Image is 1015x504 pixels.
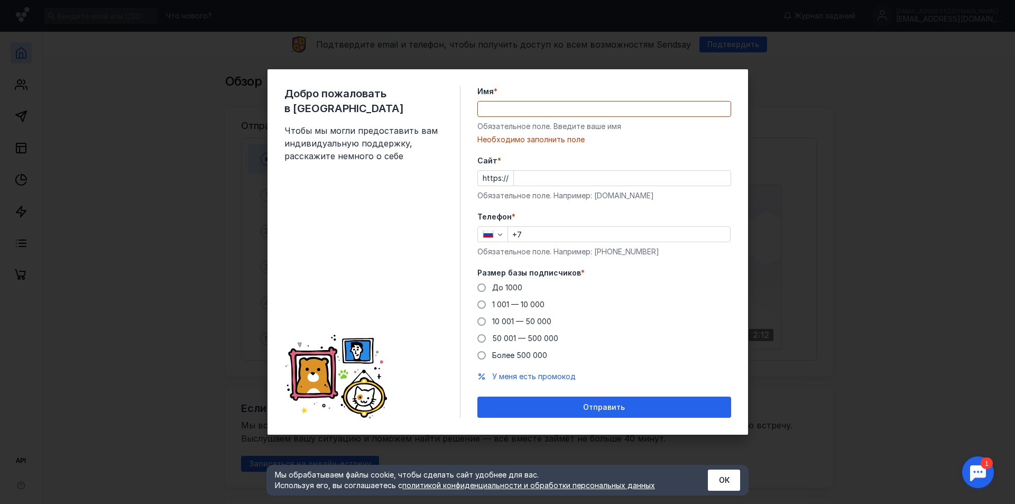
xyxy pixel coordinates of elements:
[284,86,443,116] span: Добро пожаловать в [GEOGRAPHIC_DATA]
[477,212,512,222] span: Телефон
[492,317,551,326] span: 10 001 — 50 000
[583,403,625,412] span: Отправить
[708,470,740,491] button: ОК
[477,86,494,97] span: Имя
[492,371,576,382] button: У меня есть промокод
[477,268,581,278] span: Размер базы подписчиков
[492,300,545,309] span: 1 001 — 10 000
[477,397,731,418] button: Отправить
[477,134,731,145] div: Необходимо заполнить поле
[477,246,731,257] div: Обязательное поле. Например: [PHONE_NUMBER]
[477,121,731,132] div: Обязательное поле. Введите ваше имя
[492,372,576,381] span: У меня есть промокод
[24,6,36,18] div: 1
[492,351,547,360] span: Более 500 000
[477,155,497,166] span: Cайт
[284,124,443,162] span: Чтобы мы могли предоставить вам индивидуальную поддержку, расскажите немного о себе
[492,283,522,292] span: До 1000
[402,481,655,490] a: политикой конфиденциальности и обработки персональных данных
[477,190,731,201] div: Обязательное поле. Например: [DOMAIN_NAME]
[275,470,682,491] div: Мы обрабатываем файлы cookie, чтобы сделать сайт удобнее для вас. Используя его, вы соглашаетесь c
[492,334,558,343] span: 50 001 — 500 000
